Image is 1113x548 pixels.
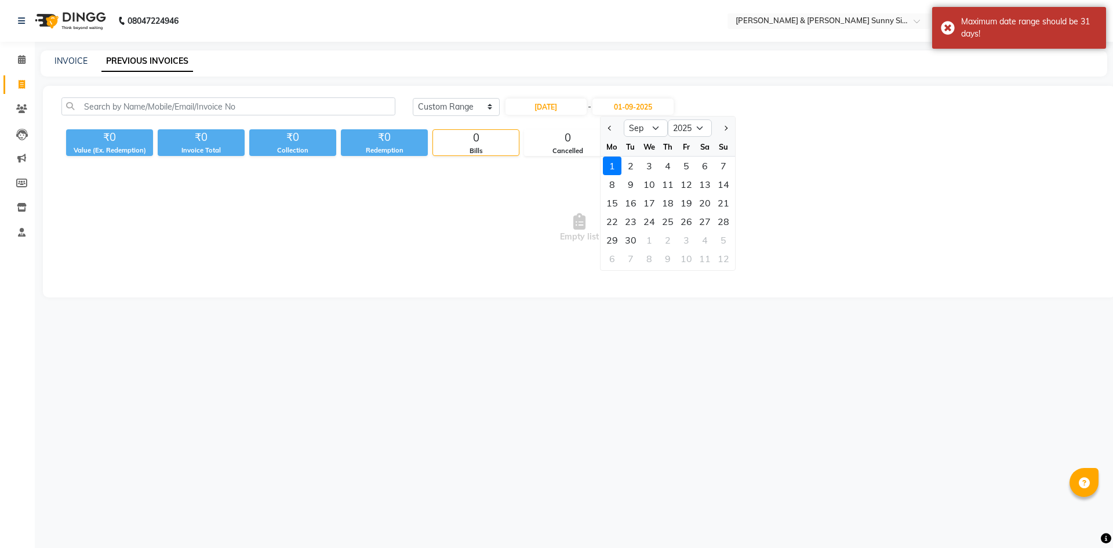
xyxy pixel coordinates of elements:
div: Sunday, October 12, 2025 [714,249,733,268]
div: Saturday, September 20, 2025 [696,194,714,212]
div: Tu [621,137,640,156]
div: 30 [621,231,640,249]
div: ₹0 [66,129,153,146]
button: Next month [720,119,730,137]
div: Saturday, October 4, 2025 [696,231,714,249]
div: 9 [659,249,677,268]
div: 27 [696,212,714,231]
div: Tuesday, September 2, 2025 [621,157,640,175]
div: 1 [640,231,659,249]
div: Wednesday, October 8, 2025 [640,249,659,268]
div: 8 [603,175,621,194]
div: Mo [603,137,621,156]
div: 26 [677,212,696,231]
div: Friday, October 10, 2025 [677,249,696,268]
div: Tuesday, October 7, 2025 [621,249,640,268]
div: 14 [714,175,733,194]
div: 22 [603,212,621,231]
div: 3 [677,231,696,249]
div: Cancelled [525,146,610,156]
div: Wednesday, September 3, 2025 [640,157,659,175]
div: Su [714,137,733,156]
span: Empty list [61,170,1097,286]
div: 4 [696,231,714,249]
a: PREVIOUS INVOICES [101,51,193,72]
div: 7 [621,249,640,268]
div: 6 [696,157,714,175]
button: Previous month [605,119,615,137]
div: 5 [677,157,696,175]
img: logo [30,5,109,37]
div: Thursday, October 2, 2025 [659,231,677,249]
div: Tuesday, September 16, 2025 [621,194,640,212]
div: Wednesday, October 1, 2025 [640,231,659,249]
div: Tuesday, September 23, 2025 [621,212,640,231]
div: 18 [659,194,677,212]
div: Thursday, October 9, 2025 [659,249,677,268]
select: Select month [624,119,668,137]
div: 16 [621,194,640,212]
div: Redemption [341,146,428,155]
div: Sa [696,137,714,156]
div: Maximum date range should be 31 days! [961,16,1097,40]
div: 12 [714,249,733,268]
div: Sunday, September 21, 2025 [714,194,733,212]
div: 20 [696,194,714,212]
select: Select year [668,119,712,137]
div: 15 [603,194,621,212]
div: 17 [640,194,659,212]
div: Thursday, September 25, 2025 [659,212,677,231]
div: Wednesday, September 17, 2025 [640,194,659,212]
div: Friday, September 5, 2025 [677,157,696,175]
div: 25 [659,212,677,231]
div: Saturday, October 11, 2025 [696,249,714,268]
div: Saturday, September 27, 2025 [696,212,714,231]
a: INVOICE [54,56,88,66]
div: Monday, October 6, 2025 [603,249,621,268]
div: Friday, September 19, 2025 [677,194,696,212]
div: 23 [621,212,640,231]
div: 10 [677,249,696,268]
div: 10 [640,175,659,194]
div: Thursday, September 18, 2025 [659,194,677,212]
input: Start Date [505,99,587,115]
div: 2 [659,231,677,249]
div: 12 [677,175,696,194]
div: 19 [677,194,696,212]
div: Sunday, September 7, 2025 [714,157,733,175]
div: 0 [525,130,610,146]
div: 8 [640,249,659,268]
div: Th [659,137,677,156]
div: Monday, September 8, 2025 [603,175,621,194]
div: 11 [659,175,677,194]
input: End Date [592,99,674,115]
div: Monday, September 1, 2025 [603,157,621,175]
div: Monday, September 15, 2025 [603,194,621,212]
div: Tuesday, September 30, 2025 [621,231,640,249]
div: Thursday, September 11, 2025 [659,175,677,194]
div: Friday, October 3, 2025 [677,231,696,249]
input: Search by Name/Mobile/Email/Invoice No [61,97,395,115]
div: Sunday, September 14, 2025 [714,175,733,194]
div: 3 [640,157,659,175]
div: Thursday, September 4, 2025 [659,157,677,175]
div: Sunday, October 5, 2025 [714,231,733,249]
div: Monday, September 29, 2025 [603,231,621,249]
div: ₹0 [341,129,428,146]
div: Wednesday, September 24, 2025 [640,212,659,231]
div: We [640,137,659,156]
div: Sunday, September 28, 2025 [714,212,733,231]
div: 0 [433,130,519,146]
div: Invoice Total [158,146,245,155]
div: Monday, September 22, 2025 [603,212,621,231]
div: Friday, September 26, 2025 [677,212,696,231]
div: 21 [714,194,733,212]
div: ₹0 [158,129,245,146]
div: Saturday, September 13, 2025 [696,175,714,194]
div: Tuesday, September 9, 2025 [621,175,640,194]
div: Fr [677,137,696,156]
div: Saturday, September 6, 2025 [696,157,714,175]
div: Wednesday, September 10, 2025 [640,175,659,194]
div: 2 [621,157,640,175]
div: Friday, September 12, 2025 [677,175,696,194]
